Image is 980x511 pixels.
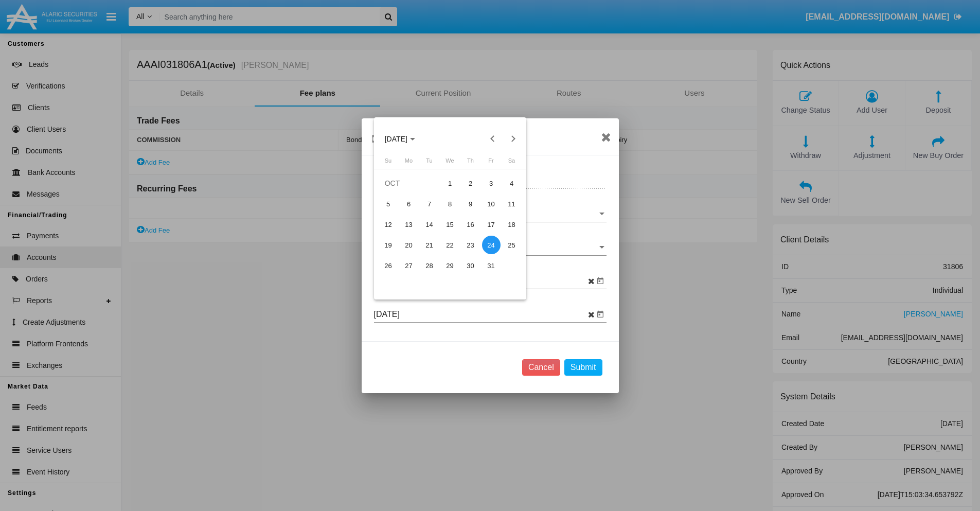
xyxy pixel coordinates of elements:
td: 10/01/25 [440,173,460,193]
div: 16 [461,215,480,234]
td: 10/18/25 [502,214,522,235]
div: 19 [379,236,398,254]
td: 10/27/25 [399,255,419,276]
td: 10/29/25 [440,255,460,276]
div: 2 [461,174,480,192]
button: Next month [503,129,523,149]
td: 10/28/25 [419,255,440,276]
td: 10/14/25 [419,214,440,235]
div: 14 [420,215,439,234]
div: 25 [503,236,521,254]
td: 10/11/25 [502,193,522,214]
td: 10/09/25 [460,193,481,214]
div: 20 [400,236,418,254]
div: 7 [420,195,439,213]
td: 10/04/25 [502,173,522,193]
div: 11 [503,195,521,213]
td: 10/24/25 [481,235,502,255]
div: 5 [379,195,398,213]
div: 9 [461,195,480,213]
td: 10/21/25 [419,235,440,255]
td: 10/05/25 [378,193,399,214]
button: Choose month and year [377,129,423,149]
div: 26 [379,256,398,275]
div: 17 [482,215,501,234]
button: Previous month [482,129,503,149]
div: 1 [441,174,459,192]
div: 8 [441,195,459,213]
th: Thursday [460,156,481,169]
td: 10/31/25 [481,255,502,276]
th: Saturday [502,156,522,169]
div: 12 [379,215,398,234]
th: Friday [481,156,502,169]
td: 10/13/25 [399,214,419,235]
div: 23 [461,236,480,254]
span: [DATE] [385,135,407,143]
td: 10/06/25 [399,193,419,214]
th: Wednesday [440,156,460,169]
th: Tuesday [419,156,440,169]
td: OCT [378,173,440,193]
td: 10/22/25 [440,235,460,255]
td: 10/12/25 [378,214,399,235]
div: 27 [400,256,418,275]
td: 10/30/25 [460,255,481,276]
td: 10/23/25 [460,235,481,255]
th: Sunday [378,156,399,169]
div: 4 [503,174,521,192]
div: 10 [482,195,501,213]
div: 3 [482,174,501,192]
td: 10/07/25 [419,193,440,214]
td: 10/03/25 [481,173,502,193]
td: 10/02/25 [460,173,481,193]
div: 13 [400,215,418,234]
div: 22 [441,236,459,254]
div: 28 [420,256,439,275]
td: 10/08/25 [440,193,460,214]
td: 10/20/25 [399,235,419,255]
div: 21 [420,236,439,254]
td: 10/25/25 [502,235,522,255]
td: 10/16/25 [460,214,481,235]
div: 15 [441,215,459,234]
div: 31 [482,256,501,275]
div: 24 [482,236,501,254]
div: 6 [400,195,418,213]
div: 18 [503,215,521,234]
th: Monday [399,156,419,169]
td: 10/10/25 [481,193,502,214]
td: 10/17/25 [481,214,502,235]
div: 30 [461,256,480,275]
div: 29 [441,256,459,275]
td: 10/19/25 [378,235,399,255]
td: 10/26/25 [378,255,399,276]
td: 10/15/25 [440,214,460,235]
